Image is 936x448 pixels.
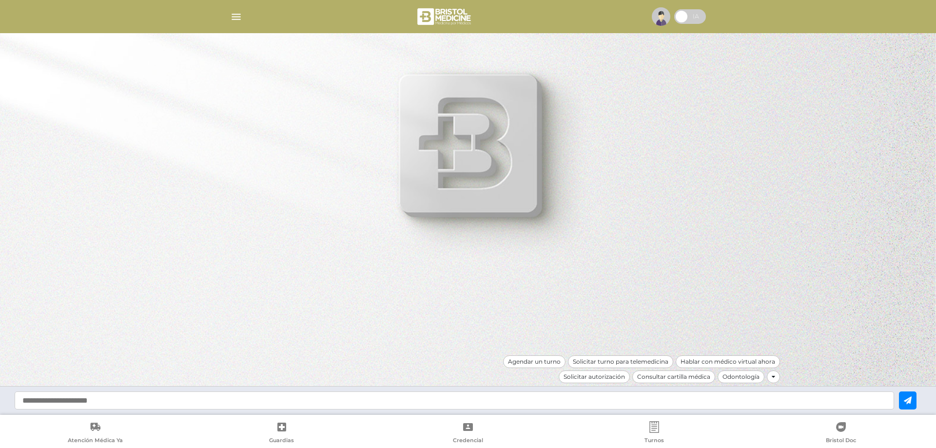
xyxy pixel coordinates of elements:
[561,421,747,446] a: Turnos
[644,437,664,446] span: Turnos
[748,421,934,446] a: Bristol Doc
[632,370,715,383] div: Consultar cartilla médica
[453,437,483,446] span: Credencial
[2,421,188,446] a: Atención Médica Ya
[826,437,856,446] span: Bristol Doc
[375,421,561,446] a: Credencial
[269,437,294,446] span: Guardias
[718,370,764,383] div: Odontología
[559,370,630,383] div: Solicitar autorización
[568,355,673,368] div: Solicitar turno para telemedicina
[230,11,242,23] img: Cober_menu-lines-white.svg
[188,421,374,446] a: Guardias
[503,355,565,368] div: Agendar un turno
[68,437,123,446] span: Atención Médica Ya
[416,5,474,28] img: bristol-medicine-blanco.png
[676,355,780,368] div: Hablar con médico virtual ahora
[652,7,670,26] img: profile-placeholder.svg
